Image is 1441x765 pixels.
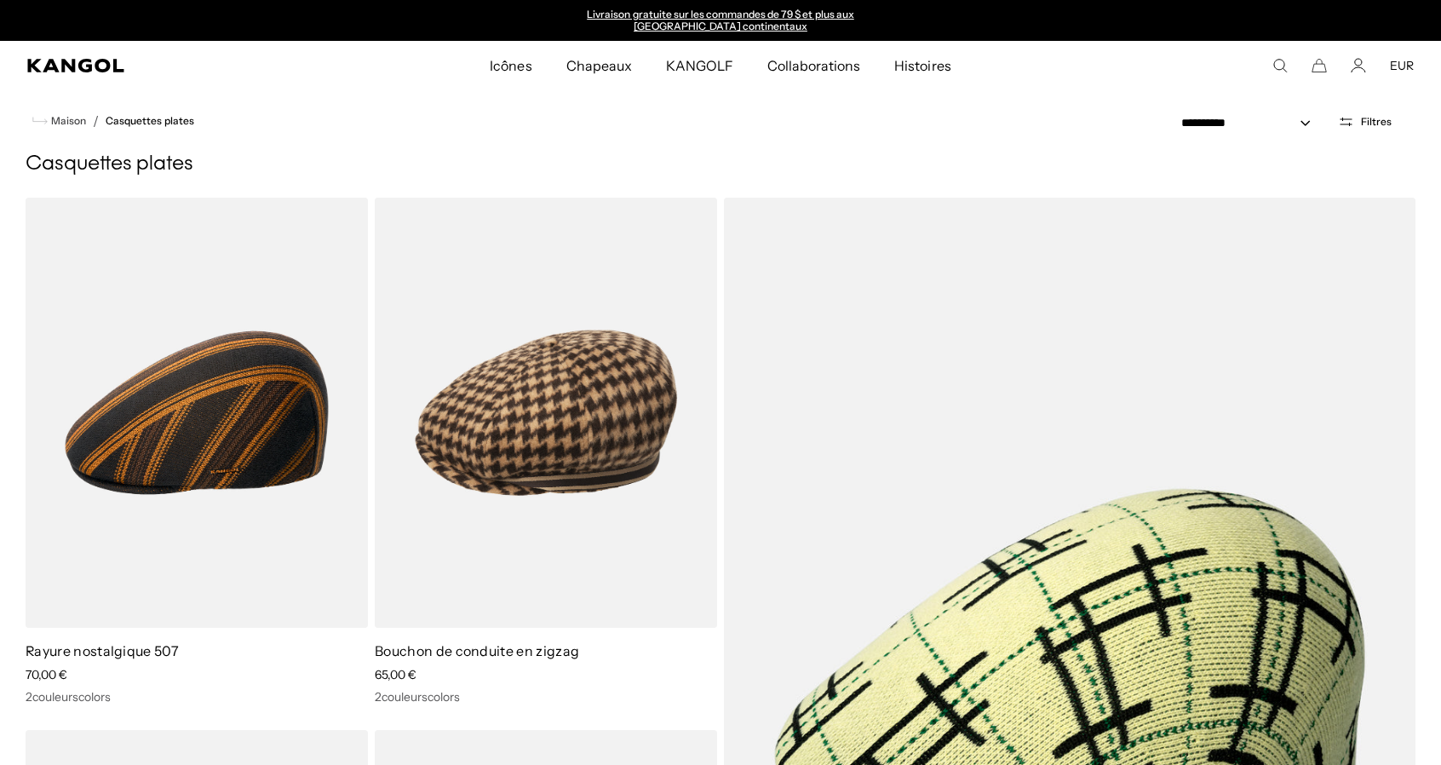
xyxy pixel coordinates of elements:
[32,113,86,129] a: Maison
[473,41,548,90] a: Icônes
[666,57,733,74] font: KANGOLF
[649,41,750,90] a: KANGOLF
[545,9,896,32] slideshow-component: Barre d'annonce
[375,689,382,705] font: 2
[545,9,896,32] div: 1 sur 2
[549,41,649,90] a: Chapeaux
[1312,58,1327,73] button: Panier
[106,114,193,127] font: Casquettes plates
[375,198,717,628] img: Bouchon de conduite en zigzag
[375,667,416,682] font: 65,00 €
[26,642,179,659] a: Rayure nostalgique 507
[490,57,531,74] font: Icônes
[1390,58,1414,73] button: EUR
[1174,114,1328,132] select: Trier par : En vedette
[26,153,193,175] font: Casquettes plates
[566,57,632,74] font: Chapeaux
[1361,115,1392,128] font: Filtres
[767,57,860,74] font: Collaborations
[382,689,428,705] font: couleurs
[750,41,877,90] a: Collaborations
[26,667,67,682] font: 70,00 €
[32,689,78,705] font: couleurs
[375,642,579,659] a: Bouchon de conduite en zigzag
[587,8,854,32] a: Livraison gratuite sur les commandes de 79 $ et plus aux [GEOGRAPHIC_DATA] continentaux
[894,57,950,74] font: Histoires
[1272,58,1288,73] summary: Rechercher ici
[26,198,368,628] img: Rayure nostalgique 507
[26,689,368,705] div: colors
[1328,114,1402,129] button: Ouvrir les filtres
[877,41,967,90] a: Histoires
[1351,58,1366,73] a: Compte
[93,112,99,129] font: /
[106,115,193,127] a: Casquettes plates
[26,689,32,705] font: 2
[375,689,717,705] div: colors
[27,59,324,72] a: Kangol
[545,9,896,32] div: Annonce
[51,114,86,127] font: Maison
